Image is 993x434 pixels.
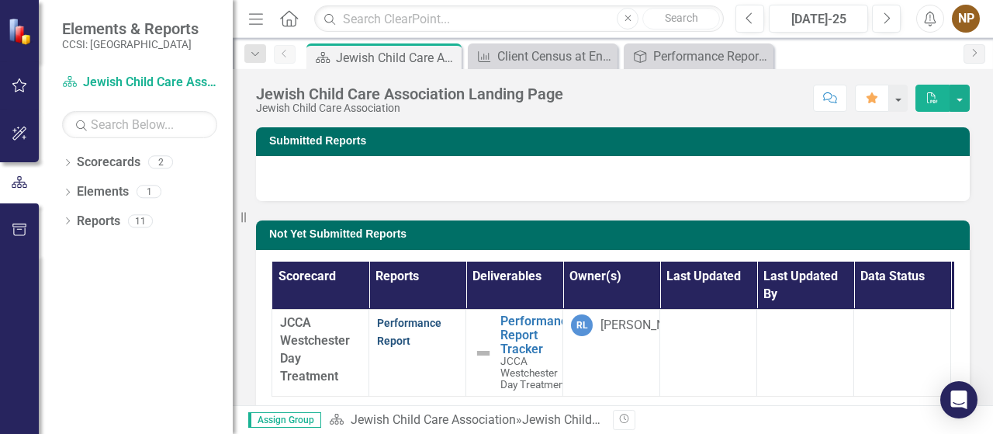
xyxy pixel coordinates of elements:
div: [DATE]-25 [774,10,863,29]
a: Performance Report Tracker [628,47,770,66]
h3: Submitted Reports [269,135,962,147]
button: NP [952,5,980,33]
button: [DATE]-25 [769,5,868,33]
small: CCSI: [GEOGRAPHIC_DATA] [62,38,199,50]
span: Elements & Reports [62,19,199,38]
span: JCCA Westchester Day Treatment [500,355,568,391]
a: Jewish Child Care Association [351,412,516,427]
div: Open Intercom Messenger [940,381,977,418]
div: 1 [137,186,161,199]
img: ClearPoint Strategy [7,17,35,45]
td: Double-Click to Edit Right Click for Context Menu [466,310,563,396]
span: Assign Group [248,412,321,428]
div: » [329,411,601,429]
div: Jewish Child Care Association Landing Page [256,85,563,102]
div: Jewish Child Care Association [256,102,563,114]
button: Search [642,8,720,30]
div: [PERSON_NAME] [600,317,694,335]
div: 11 [128,214,153,227]
a: Performance Report [377,317,441,347]
img: Not Defined [474,344,493,363]
div: Jewish Child Care Association Landing Page [522,412,766,427]
input: Search ClearPoint... [314,5,724,33]
span: Search [665,12,698,24]
div: Jewish Child Care Association Landing Page [336,48,458,68]
a: Performance Report Tracker [500,314,574,356]
input: Search Below... [62,111,217,138]
a: Reports [77,213,120,231]
div: 2 [148,156,173,169]
div: Client Census at End of Reporting Period [497,47,614,66]
a: Client Census at End of Reporting Period [472,47,614,66]
a: Jewish Child Care Association [62,74,217,92]
h3: Not Yet Submitted Reports [269,228,962,240]
a: Elements [77,183,129,201]
div: RL [571,314,593,336]
td: Double-Click to Edit [854,310,951,396]
span: JCCA Westchester Day Treatment [280,315,350,384]
a: Scorecards [77,154,140,172]
div: Performance Report Tracker [653,47,770,66]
